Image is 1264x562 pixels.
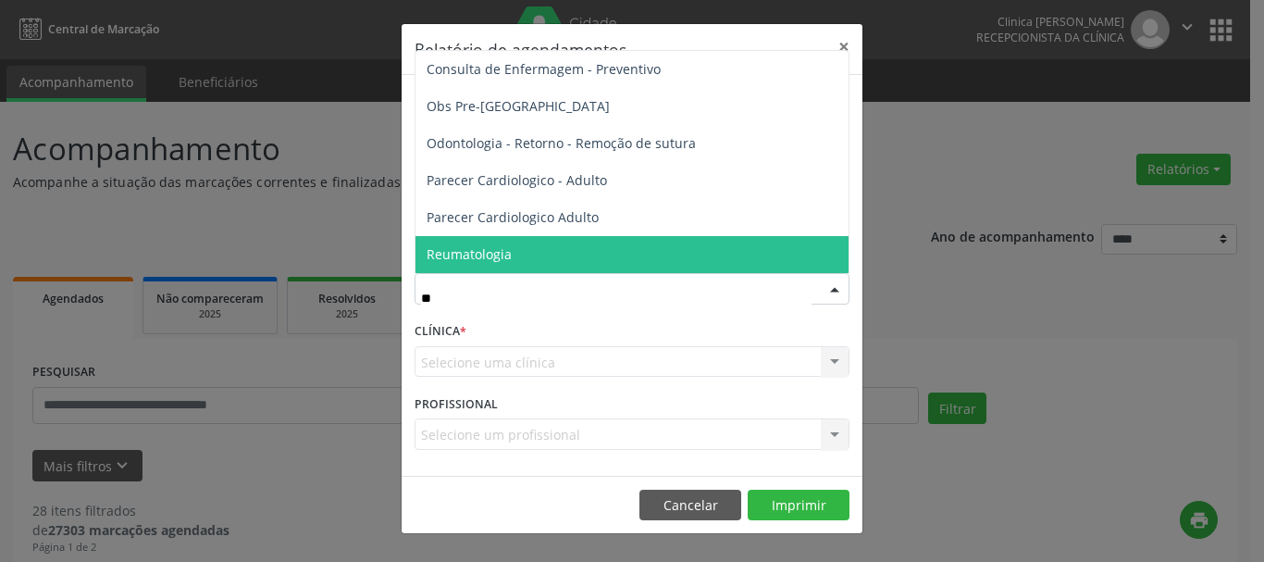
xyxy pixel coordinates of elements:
button: Imprimir [748,490,849,521]
span: Parecer Cardiologico Adulto [427,208,599,226]
label: CLÍNICA [415,318,466,346]
span: Reumatologia [427,245,512,263]
label: PROFISSIONAL [415,390,498,418]
span: Obs Pre-[GEOGRAPHIC_DATA] [427,97,610,115]
button: Cancelar [639,490,741,521]
button: Close [825,24,862,69]
span: Odontologia - Retorno - Remoção de sutura [427,134,696,152]
span: Consulta de Enfermagem - Preventivo [427,60,661,78]
h5: Relatório de agendamentos [415,37,626,61]
span: Parecer Cardiologico - Adulto [427,171,607,189]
